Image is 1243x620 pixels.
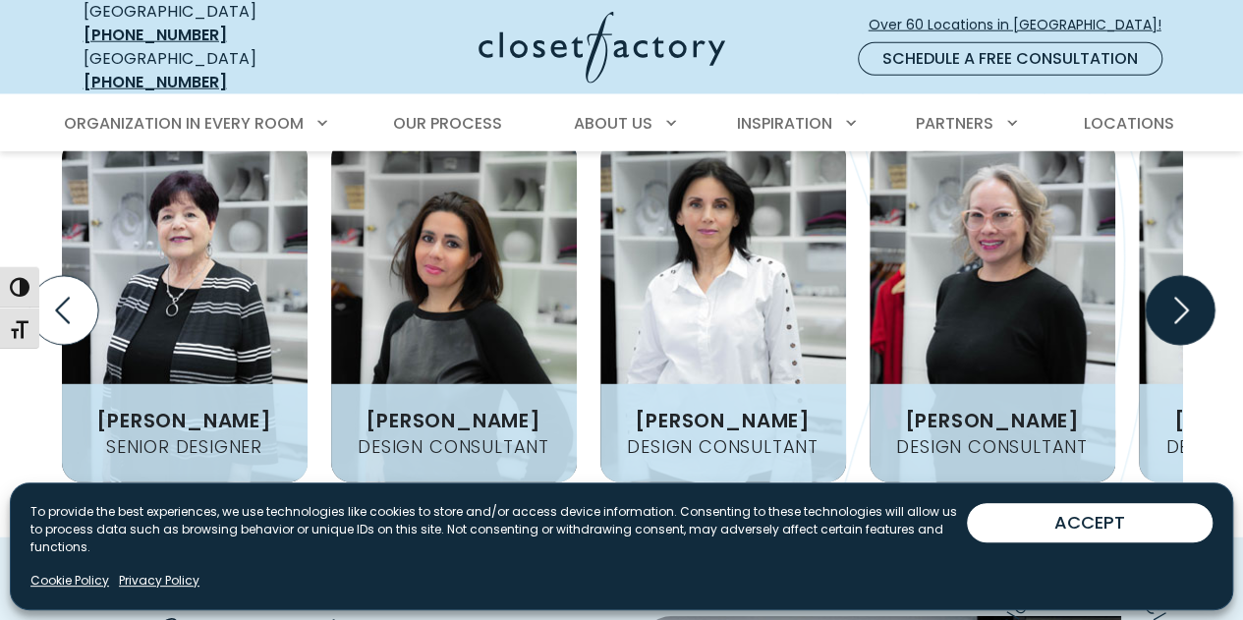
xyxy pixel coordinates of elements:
[62,139,308,482] img: Marsha headshot
[331,139,577,482] img: Dorsai Garemani headshot
[22,268,106,353] button: Previous slide
[50,96,1194,151] nav: Primary Menu
[64,112,304,135] span: Organization in Every Room
[119,572,199,590] a: Privacy Policy
[600,139,846,482] img: Naz Kohan headshot
[574,112,652,135] span: About Us
[869,15,1177,35] span: Over 60 Locations in [GEOGRAPHIC_DATA]!
[1083,112,1173,135] span: Locations
[619,438,826,456] h4: Design Consultant
[84,71,227,93] a: [PHONE_NUMBER]
[88,411,279,430] h3: [PERSON_NAME]
[868,8,1178,42] a: Over 60 Locations in [GEOGRAPHIC_DATA]!
[84,24,227,46] a: [PHONE_NUMBER]
[479,12,725,84] img: Closet Factory Logo
[916,112,993,135] span: Partners
[30,503,967,556] p: To provide the best experiences, we use technologies like cookies to store and/or access device i...
[98,438,270,456] h4: Senior Designer
[393,112,502,135] span: Our Process
[967,503,1213,542] button: ACCEPT
[358,411,548,430] h3: [PERSON_NAME]
[870,139,1115,482] img: Gloria Sunberg headshot
[1138,268,1222,353] button: Next slide
[888,438,1096,456] h4: Design Consultant
[30,572,109,590] a: Cookie Policy
[84,47,324,94] div: [GEOGRAPHIC_DATA]
[627,411,818,430] h3: [PERSON_NAME]
[737,112,832,135] span: Inspiration
[858,42,1162,76] a: Schedule a Free Consultation
[896,411,1087,430] h3: [PERSON_NAME]
[350,438,557,456] h4: Design Consultant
